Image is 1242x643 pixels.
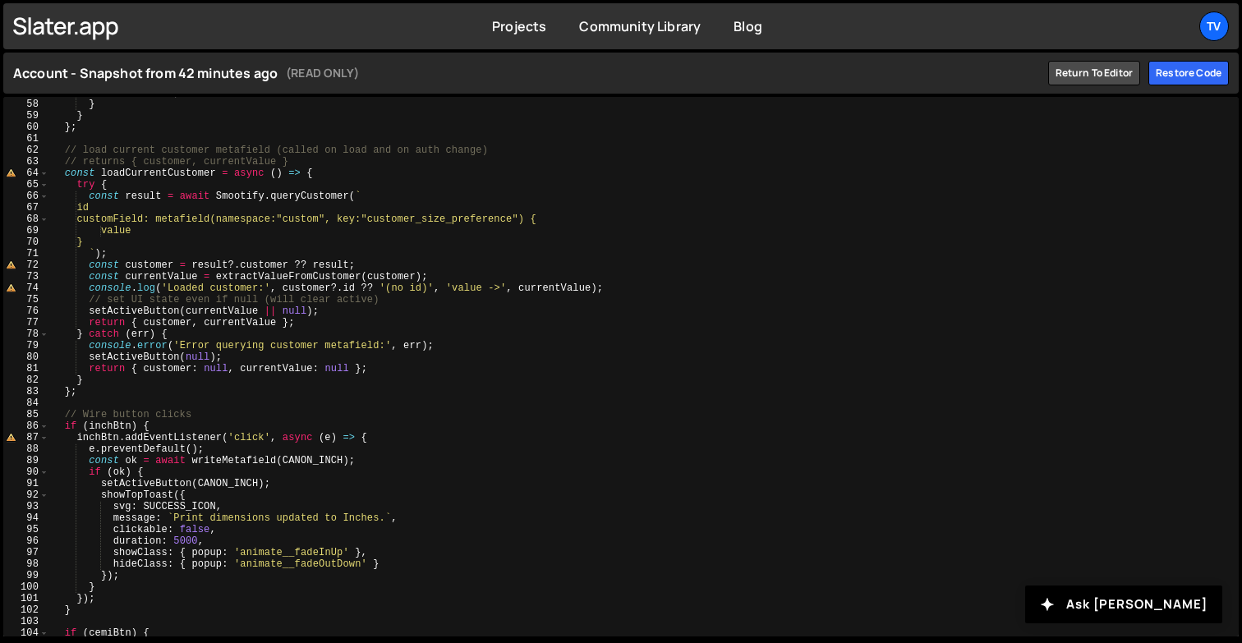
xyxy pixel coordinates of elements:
[3,581,49,593] div: 100
[3,99,49,110] div: 58
[3,363,49,374] div: 81
[3,351,49,363] div: 80
[3,237,49,248] div: 70
[3,168,49,179] div: 64
[3,420,49,432] div: 86
[3,397,49,409] div: 84
[3,259,49,271] div: 72
[13,63,1040,83] h1: Account - Snapshot from 42 minutes ago
[3,328,49,340] div: 78
[3,179,49,191] div: 65
[3,248,49,259] div: 71
[3,535,49,547] div: 96
[3,432,49,443] div: 87
[3,294,49,305] div: 75
[3,122,49,133] div: 60
[3,374,49,386] div: 82
[3,443,49,455] div: 88
[3,627,49,639] div: 104
[1148,61,1229,85] div: Restore code
[286,63,359,83] small: (READ ONLY)
[3,282,49,294] div: 74
[3,145,49,156] div: 62
[3,512,49,524] div: 94
[3,340,49,351] div: 79
[3,317,49,328] div: 77
[3,386,49,397] div: 83
[3,214,49,225] div: 68
[3,202,49,214] div: 67
[3,110,49,122] div: 59
[3,305,49,317] div: 76
[734,17,762,35] a: Blog
[3,593,49,604] div: 101
[1199,11,1229,41] a: TV
[3,478,49,489] div: 91
[3,191,49,202] div: 66
[3,271,49,282] div: 73
[1025,586,1222,623] button: Ask [PERSON_NAME]
[579,17,701,35] a: Community Library
[3,225,49,237] div: 69
[3,489,49,501] div: 92
[3,409,49,420] div: 85
[3,616,49,627] div: 103
[3,156,49,168] div: 63
[3,524,49,535] div: 95
[492,17,546,35] a: Projects
[3,570,49,581] div: 99
[3,501,49,512] div: 93
[1048,61,1141,85] a: Return to editor
[3,455,49,466] div: 89
[3,558,49,570] div: 98
[3,133,49,145] div: 61
[3,604,49,616] div: 102
[3,547,49,558] div: 97
[3,466,49,478] div: 90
